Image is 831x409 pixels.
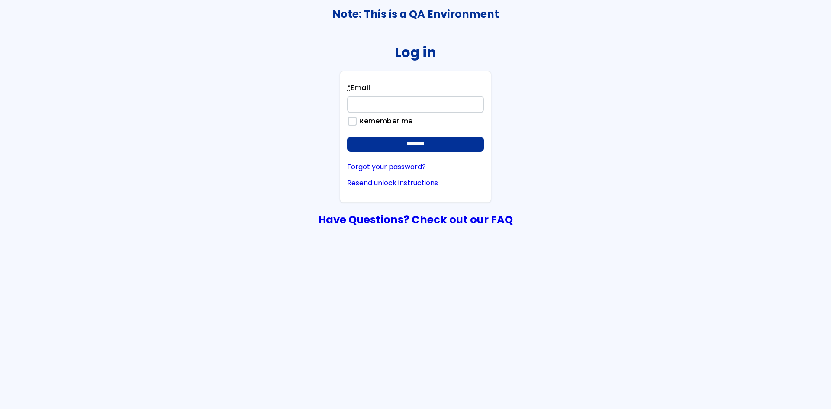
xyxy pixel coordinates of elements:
[0,8,831,20] h3: Note: This is a QA Environment
[395,44,436,60] h2: Log in
[347,163,484,171] a: Forgot your password?
[347,179,484,187] a: Resend unlock instructions
[318,212,513,227] a: Have Questions? Check out our FAQ
[355,117,412,125] label: Remember me
[347,83,370,96] label: Email
[347,83,351,93] abbr: required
